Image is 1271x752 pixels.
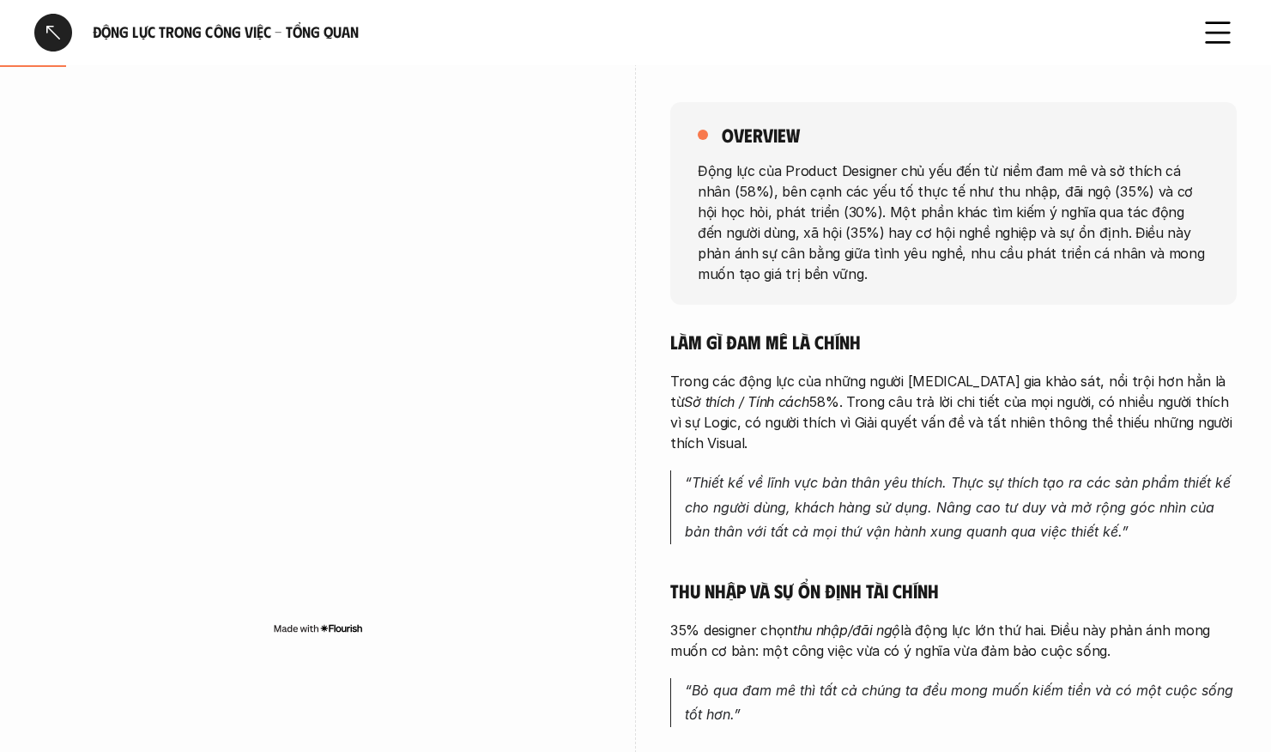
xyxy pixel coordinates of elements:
[793,622,900,639] em: thu nhập/đãi ngộ
[684,393,808,410] em: Sở thích / Tính cách
[670,579,1237,603] h5: Thu nhập và sự ổn định tài chính
[34,103,601,618] iframe: Interactive or visual content
[670,371,1237,453] p: Trong các động lực của những người [MEDICAL_DATA] gia khảo sát, nổi trội hơn hẳn là từ 58%. Trong...
[670,330,1237,354] h5: Làm gì đam mê là chính
[670,620,1237,661] p: 35% designer chọn là động lực lớn thứ hai. Điều này phản ánh mong muốn cơ bản: một công việc vừa ...
[722,123,800,147] h5: overview
[698,160,1209,283] p: Động lực của Product Designer chủ yếu đến từ niềm đam mê và sở thích cá nhân (58%), bên cạnh các ...
[685,682,1238,724] em: “Bỏ qua đam mê thì tất cả chúng ta đều mong muốn kiếm tiền và có một cuộc sống tốt hơn.”
[93,22,1178,42] h6: Động lực trong công việc - Tổng quan
[273,622,363,635] img: Made with Flourish
[685,474,1235,541] em: “Thiết kế về lĩnh vực bản thân yêu thích. Thực sự thích tạo ra các sản phẩm thiết kế cho người dù...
